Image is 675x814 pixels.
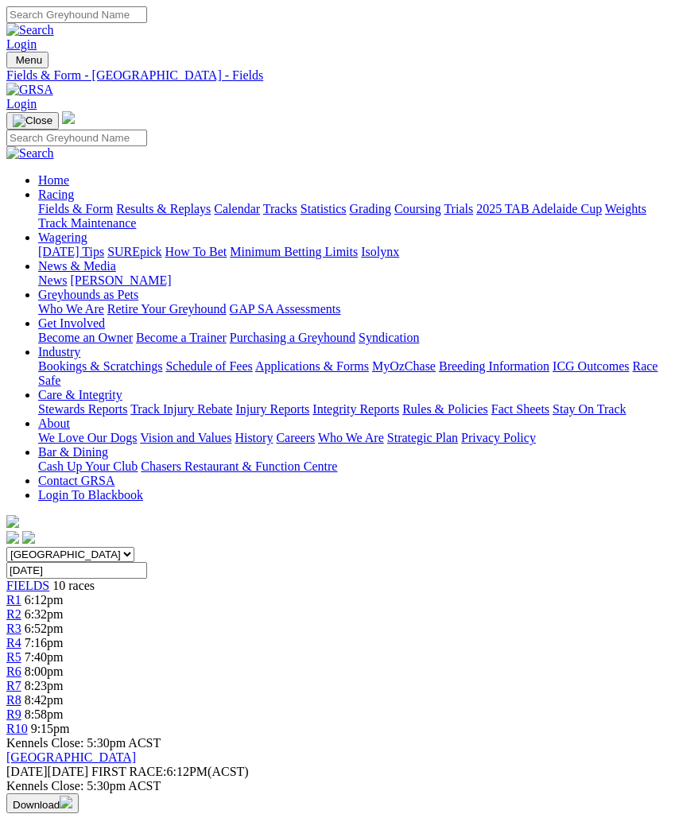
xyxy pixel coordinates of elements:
[25,622,64,635] span: 6:52pm
[6,579,49,592] a: FIELDS
[312,402,399,416] a: Integrity Reports
[38,488,143,502] a: Login To Blackbook
[38,202,669,231] div: Racing
[38,245,104,258] a: [DATE] Tips
[25,679,64,692] span: 8:23pm
[230,245,358,258] a: Minimum Betting Limits
[38,302,104,316] a: Who We Are
[6,736,161,750] span: Kennels Close: 5:30pm ACST
[6,97,37,110] a: Login
[6,750,136,764] a: [GEOGRAPHIC_DATA]
[553,402,626,416] a: Stay On Track
[6,765,48,778] span: [DATE]
[38,245,669,259] div: Wagering
[255,359,369,373] a: Applications & Forms
[235,402,309,416] a: Injury Reports
[38,231,87,244] a: Wagering
[38,173,69,187] a: Home
[6,6,147,23] input: Search
[38,316,105,330] a: Get Involved
[38,359,658,387] a: Race Safe
[38,259,116,273] a: News & Media
[6,622,21,635] a: R3
[214,202,260,215] a: Calendar
[38,431,669,445] div: About
[6,68,669,83] a: Fields & Form - [GEOGRAPHIC_DATA] - Fields
[6,707,21,721] a: R9
[38,188,74,201] a: Racing
[38,445,108,459] a: Bar & Dining
[6,112,59,130] button: Toggle navigation
[25,593,64,607] span: 6:12pm
[165,245,227,258] a: How To Bet
[38,388,122,401] a: Care & Integrity
[13,114,52,127] img: Close
[276,431,315,444] a: Careers
[476,202,602,215] a: 2025 TAB Adelaide Cup
[6,636,21,649] span: R4
[491,402,549,416] a: Fact Sheets
[38,202,113,215] a: Fields & Form
[6,515,19,528] img: logo-grsa-white.png
[38,288,138,301] a: Greyhounds as Pets
[6,52,48,68] button: Toggle navigation
[6,793,79,813] button: Download
[140,431,231,444] a: Vision and Values
[91,765,249,778] span: 6:12PM(ACST)
[38,459,669,474] div: Bar & Dining
[6,607,21,621] span: R2
[6,722,28,735] a: R10
[230,302,341,316] a: GAP SA Assessments
[6,593,21,607] a: R1
[6,650,21,664] a: R5
[6,693,21,707] span: R8
[301,202,347,215] a: Statistics
[6,562,147,579] input: Select date
[318,431,384,444] a: Who We Are
[372,359,436,373] a: MyOzChase
[38,359,669,388] div: Industry
[38,216,136,230] a: Track Maintenance
[25,650,64,664] span: 7:40pm
[52,579,95,592] span: 10 races
[107,302,227,316] a: Retire Your Greyhound
[38,302,669,316] div: Greyhounds as Pets
[130,402,232,416] a: Track Injury Rebate
[361,245,399,258] a: Isolynx
[38,359,162,373] a: Bookings & Scratchings
[461,431,536,444] a: Privacy Policy
[62,111,75,124] img: logo-grsa-white.png
[25,607,64,621] span: 6:32pm
[107,245,161,258] a: SUREpick
[38,345,80,359] a: Industry
[387,431,458,444] a: Strategic Plan
[6,665,21,678] a: R6
[25,636,64,649] span: 7:16pm
[22,531,35,544] img: twitter.svg
[38,331,669,345] div: Get Involved
[402,402,488,416] a: Rules & Policies
[553,359,629,373] a: ICG Outcomes
[263,202,297,215] a: Tracks
[38,402,669,417] div: Care & Integrity
[91,765,166,778] span: FIRST RACE:
[605,202,646,215] a: Weights
[6,679,21,692] a: R7
[60,796,72,808] img: download.svg
[6,130,147,146] input: Search
[38,459,138,473] a: Cash Up Your Club
[6,23,54,37] img: Search
[25,665,64,678] span: 8:00pm
[6,779,669,793] div: Kennels Close: 5:30pm ACST
[6,765,88,778] span: [DATE]
[444,202,473,215] a: Trials
[25,693,64,707] span: 8:42pm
